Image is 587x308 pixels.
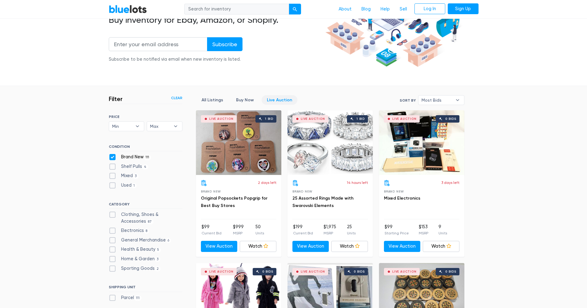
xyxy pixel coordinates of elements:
[384,241,421,252] a: View Auction
[423,241,459,252] a: Watch
[109,5,147,14] a: BlueLots
[292,241,329,252] a: View Auction
[109,202,182,209] h6: CATEGORY
[131,122,144,131] b: ▾
[395,3,412,15] a: Sell
[233,230,244,236] p: MSRP
[392,270,417,273] div: Live Auction
[202,224,222,236] li: $99
[292,190,312,193] span: Brand New
[155,266,161,271] span: 2
[209,117,234,120] div: Live Auction
[301,117,325,120] div: Live Auction
[109,56,243,63] div: Subscribe to be notified via email when new inventory is listed.
[265,117,273,120] div: 1 bid
[155,248,161,253] span: 5
[109,265,161,272] label: Sporting Goods
[419,230,428,236] p: MSRP
[419,224,428,236] li: $153
[209,270,234,273] div: Live Auction
[293,230,313,236] p: Current Bid
[109,95,123,103] h3: Filter
[109,211,182,225] label: Clothing, Shoes & Accessories
[354,270,365,273] div: 0 bids
[109,15,323,25] h2: Buy inventory for Ebay, Amazon, or Shopify.
[207,37,243,51] input: Subscribe
[258,180,276,185] p: 2 days left
[301,270,325,273] div: Live Auction
[287,110,373,175] a: Live Auction 1 bid
[347,230,356,236] p: Units
[166,238,171,243] span: 6
[334,3,357,15] a: About
[331,241,368,252] a: Watch
[451,95,464,105] b: ▾
[231,95,259,105] a: Buy Now
[109,115,182,119] h6: PRICE
[262,95,297,105] a: Live Auction
[448,3,479,14] a: Sign Up
[379,110,464,175] a: Live Auction 0 bids
[109,246,161,253] label: Health & Beauty
[293,224,313,236] li: $199
[134,296,142,301] span: 111
[262,270,273,273] div: 0 bids
[324,224,336,236] li: $1,975
[292,196,353,208] a: 25 Assorted Rings Made with Swarovski Elements
[109,172,139,179] label: Mixed
[201,190,221,193] span: Brand New
[109,37,207,51] input: Enter your email address
[202,230,222,236] p: Current Bid
[324,230,336,236] p: MSRP
[445,270,456,273] div: 0 bids
[196,95,228,105] a: All Listings
[169,122,182,131] b: ▾
[109,285,182,292] h6: SHIPPING UNIT
[144,155,151,160] span: 111
[109,256,161,262] label: Home & Garden
[400,98,416,103] label: Sort By
[109,227,149,234] label: Electronics
[112,122,132,131] span: Min
[109,144,182,151] h6: CONDITION
[384,190,404,193] span: Brand New
[155,257,161,262] span: 3
[255,230,264,236] p: Units
[201,241,238,252] a: View Auction
[357,117,365,120] div: 1 bid
[184,4,289,15] input: Search for inventory
[392,117,417,120] div: Live Auction
[347,180,368,185] p: 14 hours left
[142,164,149,169] span: 4
[133,174,139,179] span: 3
[347,224,356,236] li: 25
[150,122,170,131] span: Max
[109,154,151,160] label: Brand New
[438,230,447,236] p: Units
[171,95,182,101] a: Clear
[414,3,445,14] a: Log In
[144,229,149,233] span: 8
[376,3,395,15] a: Help
[357,3,376,15] a: Blog
[445,117,456,120] div: 0 bids
[132,183,137,188] span: 1
[438,224,447,236] li: 9
[240,241,276,252] a: Watch
[233,224,244,236] li: $999
[441,180,459,185] p: 3 days left
[146,219,154,224] span: 87
[109,182,137,189] label: Used
[255,224,264,236] li: 50
[385,224,409,236] li: $99
[109,163,149,170] label: Shelf Pulls
[109,237,171,244] label: General Merchandise
[201,196,267,208] a: Original Popsockets Popgrip for Best Buy Stores
[109,294,142,301] label: Parcel
[196,110,281,175] a: Live Auction 1 bid
[385,230,409,236] p: Starting Price
[384,196,420,201] a: Mixed Electronics
[422,95,452,105] span: Most Bids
